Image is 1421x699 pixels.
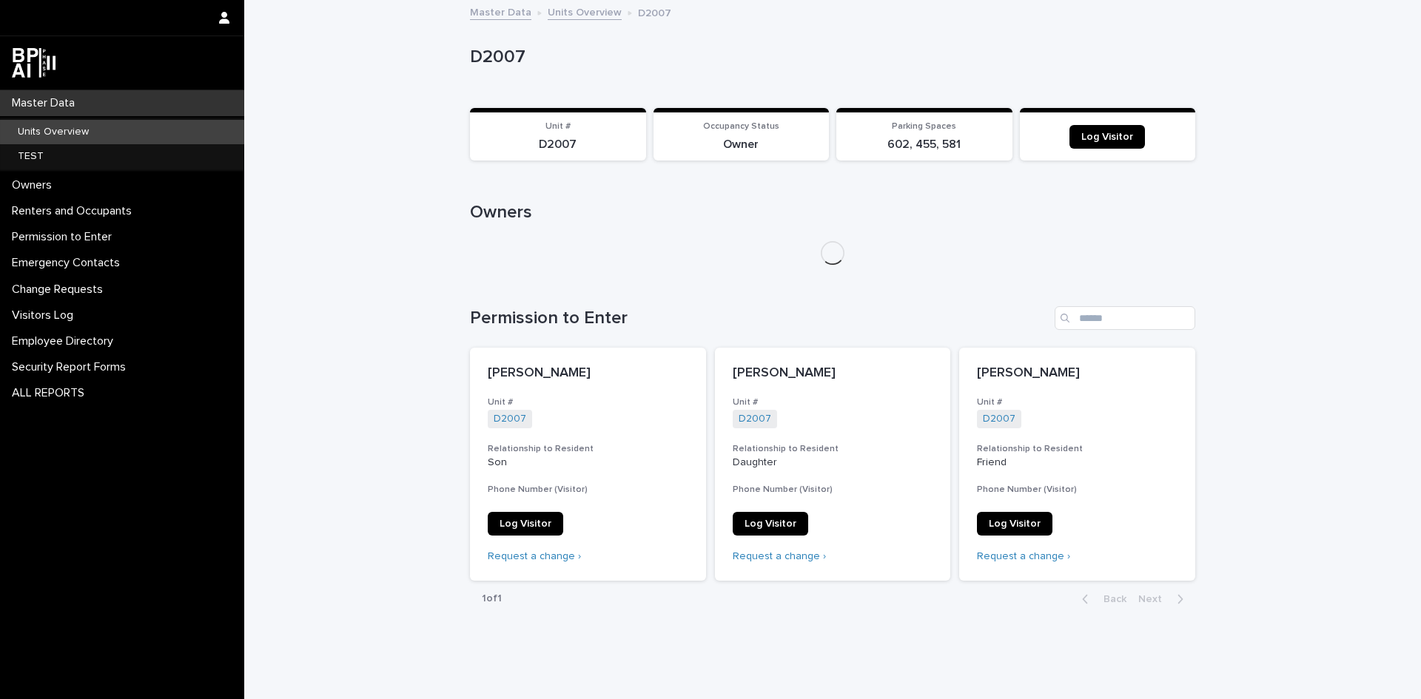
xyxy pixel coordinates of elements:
h1: Permission to Enter [470,308,1049,329]
a: [PERSON_NAME]Unit #D2007 Relationship to ResidentDaughterPhone Number (Visitor)Log VisitorRequest... [715,348,951,581]
a: Units Overview [548,3,622,20]
p: 602, 455, 581 [845,138,1004,152]
button: Back [1070,592,1132,606]
a: Log Visitor [1069,125,1145,149]
h3: Relationship to Resident [488,443,688,455]
p: D2007 [470,47,1189,68]
a: D2007 [983,413,1015,425]
span: Log Visitor [1081,132,1133,142]
p: Permission to Enter [6,230,124,244]
h3: Relationship to Resident [733,443,933,455]
span: Back [1095,594,1126,604]
h3: Unit # [977,396,1178,408]
h1: Owners [470,202,1195,223]
span: Next [1138,594,1171,604]
h3: Unit # [488,396,688,408]
p: Master Data [6,96,87,110]
p: ALL REPORTS [6,386,96,400]
a: [PERSON_NAME]Unit #D2007 Relationship to ResidentFriendPhone Number (Visitor)Log VisitorRequest a... [959,348,1195,581]
a: Request a change › [488,551,581,561]
a: D2007 [739,413,771,425]
p: Change Requests [6,283,115,297]
a: Log Visitor [733,512,808,536]
p: D2007 [638,4,671,20]
a: [PERSON_NAME]Unit #D2007 Relationship to ResidentSonPhone Number (Visitor)Log VisitorRequest a ch... [470,348,706,581]
span: Log Visitor [745,519,796,529]
a: Request a change › [977,551,1070,561]
p: [PERSON_NAME] [977,365,1178,382]
a: Log Visitor [977,512,1052,536]
a: Master Data [470,3,531,20]
p: Owner [662,138,821,152]
a: Request a change › [733,551,826,561]
p: [PERSON_NAME] [488,365,688,382]
p: Employee Directory [6,334,125,348]
h3: Unit # [733,396,933,408]
p: Renters and Occupants [6,204,144,218]
span: Log Visitor [500,519,551,529]
p: 1 of 1 [470,581,514,617]
p: TEST [6,150,56,163]
p: D2007 [479,138,637,152]
p: Visitors Log [6,308,85,323]
p: Owners [6,178,64,192]
span: Parking Spaces [892,122,956,131]
img: dwgmcNfxSF6WIOOXiGgu [12,48,56,78]
p: [PERSON_NAME] [733,365,933,382]
span: Occupancy Status [703,122,779,131]
p: Daughter [733,456,933,469]
a: D2007 [494,413,526,425]
input: Search [1055,306,1195,330]
p: Security Report Forms [6,360,138,374]
p: Units Overview [6,126,101,138]
p: Son [488,456,688,469]
h3: Relationship to Resident [977,443,1178,455]
h3: Phone Number (Visitor) [733,484,933,496]
span: Log Visitor [989,519,1041,529]
a: Log Visitor [488,512,563,536]
button: Next [1132,592,1195,606]
h3: Phone Number (Visitor) [488,484,688,496]
h3: Phone Number (Visitor) [977,484,1178,496]
span: Unit # [545,122,571,131]
p: Emergency Contacts [6,256,132,270]
p: Friend [977,456,1178,469]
